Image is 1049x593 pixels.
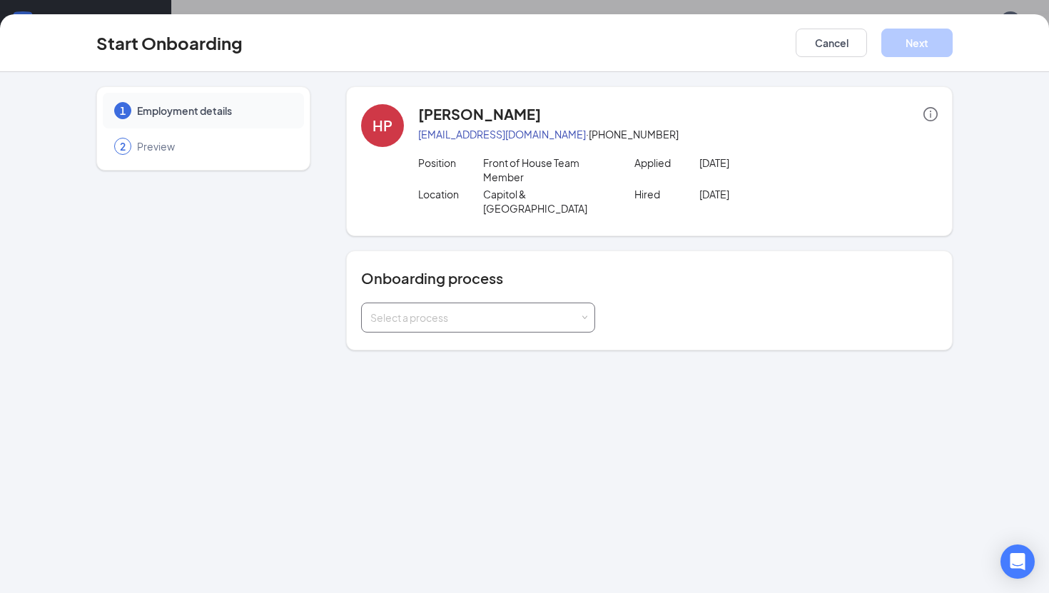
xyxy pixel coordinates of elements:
[418,128,586,141] a: [EMAIL_ADDRESS][DOMAIN_NAME]
[699,156,829,170] p: [DATE]
[120,139,126,153] span: 2
[796,29,867,57] button: Cancel
[418,104,541,124] h4: [PERSON_NAME]
[699,187,829,201] p: [DATE]
[361,268,938,288] h4: Onboarding process
[634,156,699,170] p: Applied
[483,156,613,184] p: Front of House Team Member
[881,29,953,57] button: Next
[120,103,126,118] span: 1
[634,187,699,201] p: Hired
[418,187,483,201] p: Location
[137,103,290,118] span: Employment details
[137,139,290,153] span: Preview
[418,156,483,170] p: Position
[483,187,613,216] p: Capitol & [GEOGRAPHIC_DATA]
[418,127,938,141] p: · [PHONE_NUMBER]
[370,310,579,325] div: Select a process
[373,116,392,136] div: HP
[923,107,938,121] span: info-circle
[96,31,243,55] h3: Start Onboarding
[1000,544,1035,579] div: Open Intercom Messenger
